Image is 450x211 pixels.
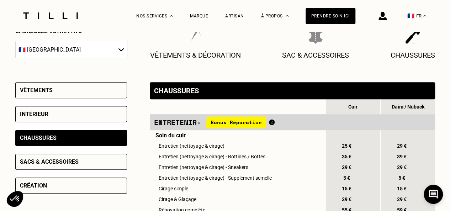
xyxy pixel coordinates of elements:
span: 5 € [396,175,408,181]
img: Logo du service de couturière Tilli [21,12,80,19]
p: Sac & Accessoires [282,51,349,59]
div: Intérieur [20,111,48,117]
img: icône connexion [378,12,387,20]
span: 5 € [340,175,353,181]
span: 29 € [340,164,353,170]
td: Cirage & Glaçage [150,194,325,205]
img: Chaussures [405,28,420,44]
td: Entretien (nettoyage & cirage) [150,141,325,151]
span: 🇫🇷 [407,12,414,19]
th: Daim / Nubuck [381,99,435,114]
img: Vêtements & décoration [187,28,203,44]
span: 29 € [396,164,408,170]
span: 35 € [340,154,353,159]
span: 25 € [340,143,353,149]
div: Chaussures [20,134,57,141]
span: Bonus Réparation [206,116,266,128]
span: 15 € [340,186,353,191]
td: Entretien (nettoyage & cirage) - Supplément semelle [150,173,325,183]
img: Sac & Accessoires [308,28,323,44]
p: Vêtements & décoration [150,51,241,59]
th: Cuir [326,99,380,114]
td: Cirage simple [150,183,325,194]
img: Menu déroulant à propos [286,15,288,17]
img: menu déroulant [423,15,426,17]
a: Marque [190,14,208,19]
p: Chaussures [391,51,435,59]
a: Prendre soin ici [306,8,355,24]
img: Menu déroulant [170,15,173,17]
span: 29 € [340,196,353,202]
div: Entretenir - [154,116,321,128]
div: Sacs & accessoires [20,158,79,165]
span: 29 € [396,143,408,149]
span: 39 € [396,154,408,159]
div: Création [20,182,47,189]
span: 29 € [396,196,408,202]
a: Artisan [225,14,244,19]
div: Vêtements [20,87,53,94]
td: Entretien (nettoyage & cirage) - Bottines / Bottes [150,151,325,162]
td: Soin du cuir [150,130,325,141]
span: 15 € [396,186,408,191]
div: Chaussures [154,86,199,95]
td: Entretien (nettoyage & cirage) - Sneakers [150,162,325,173]
img: Qu'est ce que le Bonus Réparation ? [269,119,275,125]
